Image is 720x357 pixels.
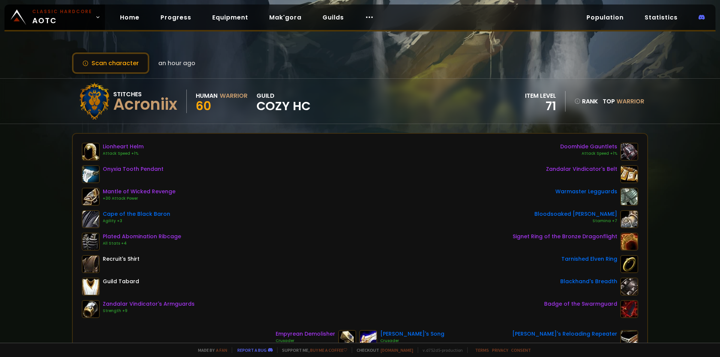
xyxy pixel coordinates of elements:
div: Tarnished Elven Ring [561,255,617,263]
div: Attack Speed +1% [560,151,617,157]
div: Crusader [276,338,335,344]
span: AOTC [32,8,92,26]
a: [DOMAIN_NAME] [381,347,413,353]
a: Guilds [316,10,350,25]
div: Human [196,91,217,100]
div: Zandalar Vindicator's Belt [546,165,617,173]
div: Guild Tabard [103,278,139,285]
div: 71 [525,100,556,112]
img: item-22347 [620,330,638,348]
div: Top [603,97,644,106]
img: item-15806 [359,330,377,348]
div: Stamina +7 [534,218,617,224]
a: Report a bug [237,347,267,353]
img: item-19913 [620,210,638,228]
img: item-17112 [338,330,356,348]
img: item-21204 [620,233,638,251]
a: Terms [475,347,489,353]
div: Blackhand's Breadth [560,278,617,285]
div: [PERSON_NAME]'s Song [380,330,444,338]
div: Cape of the Black Baron [103,210,170,218]
div: Lionheart Helm [103,143,144,151]
img: item-19823 [620,165,638,183]
small: Classic Hardcore [32,8,92,15]
span: Checkout [352,347,413,353]
span: Cozy HC [256,100,310,112]
div: [PERSON_NAME]'s Reloading Repeater [512,330,617,338]
img: item-12935 [620,188,638,206]
div: Zandalar Vindicator's Armguards [103,300,195,308]
div: All Stats +4 [103,240,181,246]
a: Consent [511,347,531,353]
img: item-23000 [82,233,100,251]
div: Onyxia Tooth Pendant [103,165,163,173]
img: item-19824 [82,300,100,318]
a: Population [580,10,630,25]
img: item-13340 [82,210,100,228]
span: an hour ago [158,58,195,68]
span: Support me, [277,347,347,353]
a: Classic HardcoreAOTC [4,4,105,30]
img: item-18500 [620,255,638,273]
div: Signet Ring of the Bronze Dragonflight [513,233,617,240]
div: Bloodsoaked [PERSON_NAME] [534,210,617,218]
a: Mak'gora [263,10,307,25]
div: Acroniix [113,99,177,110]
div: Strength +9 [103,308,195,314]
div: Attack Speed +1% [103,151,144,157]
div: rank [574,97,598,106]
span: Warrior [616,97,644,106]
div: Doomhide Gauntlets [560,143,617,151]
div: Mantle of Wicked Revenge [103,188,175,196]
img: item-5976 [82,278,100,296]
div: Badge of the Swarmguard [544,300,617,308]
div: Agility +3 [103,218,170,224]
div: guild [256,91,310,112]
img: item-18544 [620,143,638,161]
img: item-21670 [620,300,638,318]
div: Recruit's Shirt [103,255,139,263]
div: Crusader [380,338,444,344]
button: Scan character [72,52,149,74]
img: item-18404 [82,165,100,183]
img: item-12640 [82,143,100,161]
span: Made by [193,347,227,353]
span: 60 [196,97,211,114]
a: Progress [154,10,197,25]
a: Privacy [492,347,508,353]
div: Stitches [113,90,177,99]
a: Equipment [206,10,254,25]
img: item-13965 [620,278,638,296]
div: +30 Attack Power [103,196,175,202]
img: item-21665 [82,188,100,206]
a: Statistics [639,10,684,25]
div: item level [525,91,556,100]
a: Home [114,10,145,25]
a: a fan [216,347,227,353]
img: item-38 [82,255,100,273]
div: Plated Abomination Ribcage [103,233,181,240]
div: Warrior [220,91,247,100]
span: v. d752d5 - production [418,347,463,353]
div: Empyrean Demolisher [276,330,335,338]
a: Buy me a coffee [310,347,347,353]
div: Warmaster Legguards [555,188,617,196]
